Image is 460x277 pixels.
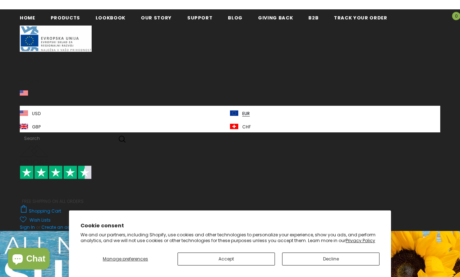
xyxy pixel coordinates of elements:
[230,106,440,119] a: EUR
[20,75,440,87] label: Currency
[51,14,80,21] span: Products
[187,14,213,21] span: support
[242,124,251,130] span: CHF
[51,9,80,26] a: Products
[96,9,125,26] a: Lookbook
[20,169,440,204] span: FREE SHIPPING ON ALL ORDERS
[20,119,230,132] a: GBP
[141,9,172,26] a: Our Story
[20,106,230,119] a: USD
[80,222,379,230] h2: Cookie consent
[258,14,293,21] span: Giving back
[80,253,170,265] button: Manage preferences
[20,14,35,21] span: Home
[228,14,243,21] span: Blog
[230,119,440,132] a: CHF
[141,14,172,21] span: Our Story
[41,224,83,230] a: Create an account
[20,217,51,223] a: Wish Lists
[334,9,387,26] a: Track your order
[29,208,61,214] span: Shopping Cart
[178,253,275,265] button: Accept
[20,179,440,198] iframe: Customer reviews powered by Trustpilot
[32,111,41,117] span: USD
[20,132,112,144] input: Search Site
[20,35,92,41] a: Javni Razpis
[187,9,213,26] a: support
[242,111,250,117] span: EUR
[20,165,92,180] img: Trust Pilot Stars
[96,14,125,21] span: Lookbook
[334,14,387,21] span: Track your order
[20,90,28,96] img: USD
[20,26,92,52] img: Javni Razpis
[258,9,293,26] a: Giving back
[80,232,379,243] p: We and our partners, including Shopify, use cookies and other technologies to personalize your ex...
[20,9,35,26] a: Home
[20,208,65,214] a: Shopping Cart 0
[20,224,35,230] a: Sign In
[29,217,51,224] span: Wish Lists
[20,145,49,165] img: MMORE Cases
[103,256,148,262] span: Manage preferences
[36,224,40,230] span: or
[282,253,379,265] button: Decline
[346,237,375,244] a: Privacy Policy
[308,9,318,26] a: B2B
[308,14,318,21] span: B2B
[20,97,29,103] span: USD
[6,248,52,271] inbox-online-store-chat: Shopify online store chat
[32,124,41,130] span: GBP
[20,52,440,64] label: Language
[228,9,243,26] a: Blog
